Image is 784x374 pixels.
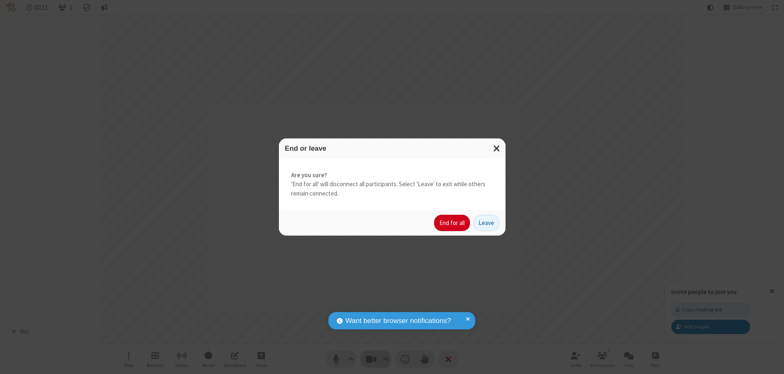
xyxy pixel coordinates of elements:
button: Leave [473,215,499,231]
h3: End or leave [285,145,499,152]
div: 'End for all' will disconnect all participants. Select 'Leave' to exit while others remain connec... [279,158,506,211]
strong: Are you sure? [291,171,493,180]
button: End for all [434,215,470,231]
button: Close modal [488,138,506,158]
span: Want better browser notifications? [345,316,451,326]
